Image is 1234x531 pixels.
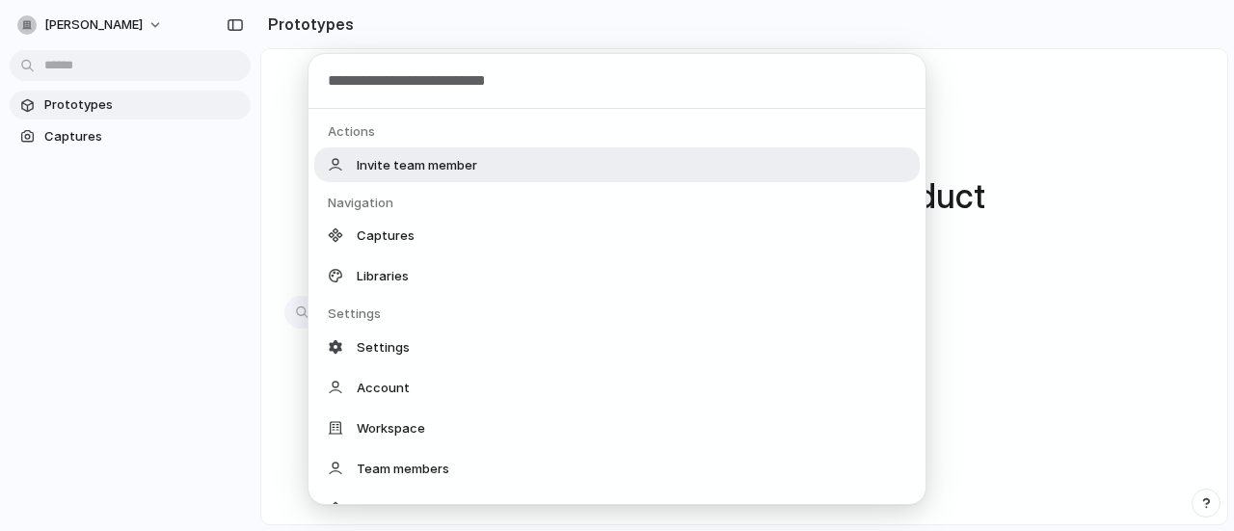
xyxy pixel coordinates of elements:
[357,266,409,285] span: Libraries
[357,459,449,478] span: Team members
[357,155,477,174] span: Invite team member
[328,122,925,142] div: Actions
[357,337,410,357] span: Settings
[357,499,432,518] span: Integrations
[357,378,410,397] span: Account
[357,418,425,438] span: Workspace
[328,194,925,213] div: Navigation
[308,109,925,504] div: Suggestions
[357,226,415,245] span: Captures
[328,305,925,324] div: Settings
